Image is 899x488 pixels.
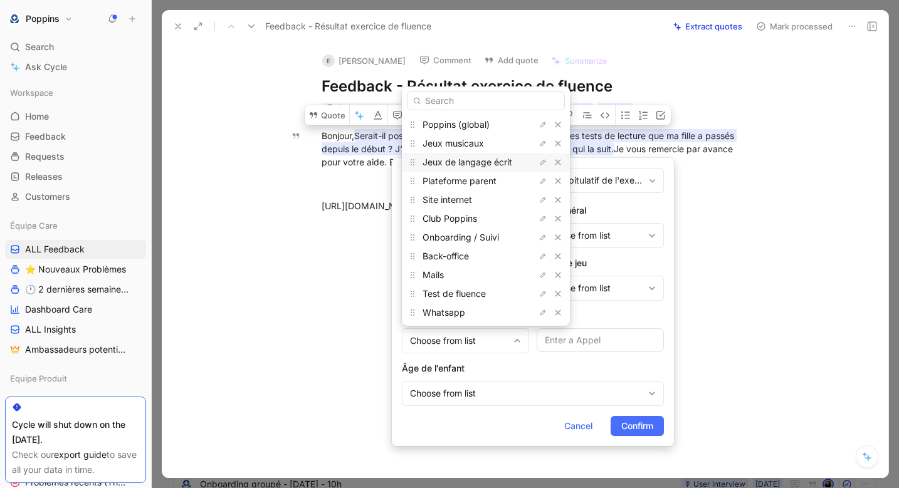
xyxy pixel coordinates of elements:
div: Jeux de langage écrit [402,153,570,172]
input: Search [407,91,565,110]
span: Whatsapp [423,307,465,318]
span: Test de fluence [423,288,486,299]
span: Onboarding / Suivi [423,232,499,242]
div: Back-office [402,247,570,266]
span: Jeux de langage écrit [423,157,512,167]
span: Plateforme parent [423,175,497,186]
span: Site internet [423,194,472,205]
span: Back-office [423,251,469,261]
span: Club Poppins [423,213,477,224]
span: Mails [423,269,444,280]
div: Poppins (global) [402,115,570,134]
span: Poppins (global) [423,119,490,130]
div: Plateforme parent [402,172,570,190]
div: Mails [402,266,570,284]
div: Club Poppins [402,209,570,228]
div: Whatsapp [402,303,570,322]
div: Site internet [402,190,570,209]
div: Add option [421,324,515,339]
div: Onboarding / Suivi [402,228,570,247]
span: Jeux musicaux [423,138,484,148]
div: Test de fluence [402,284,570,303]
div: Jeux musicaux [402,134,570,153]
